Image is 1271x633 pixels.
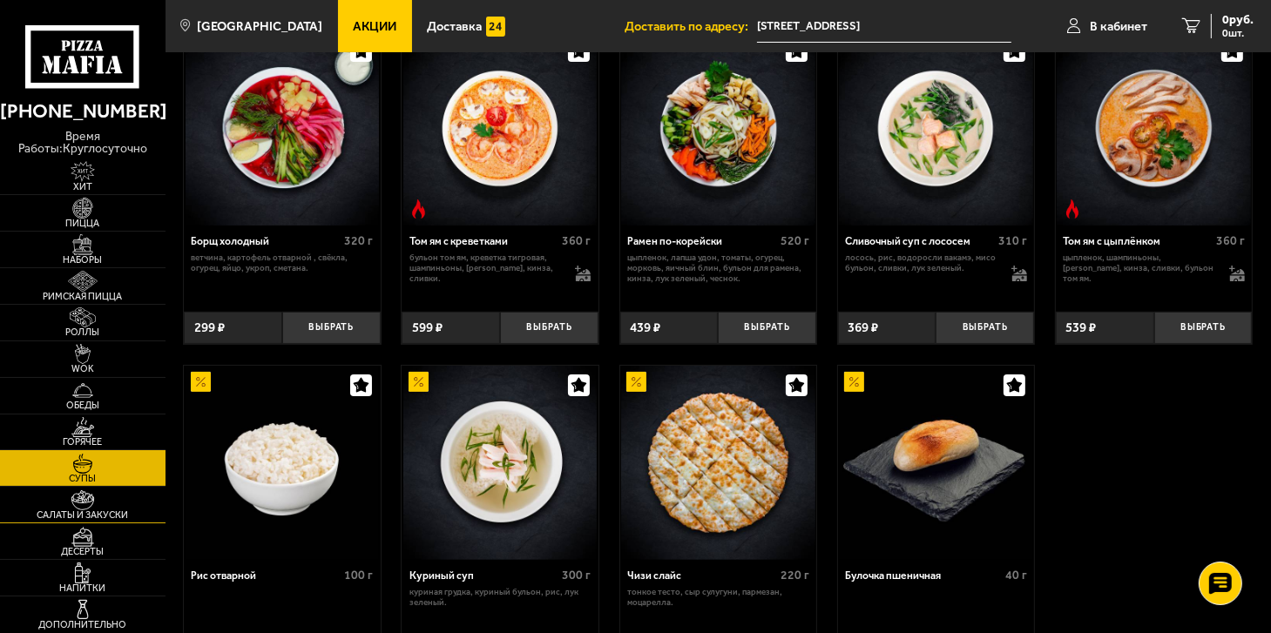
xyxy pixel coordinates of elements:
img: Акционный [844,372,864,392]
span: 300 г [562,568,591,582]
button: Выбрать [282,312,381,344]
img: Акционный [626,372,646,392]
img: Рис отварной [186,366,380,560]
img: Акционный [191,372,211,392]
div: Чизи слайс [627,569,776,582]
span: 220 г [781,568,809,582]
a: Рамен по-корейски [620,31,816,226]
img: 15daf4d41897b9f0e9f617042186c801.svg [486,17,506,37]
div: Борщ холодный [192,235,341,248]
span: В кабинет [1090,20,1147,33]
span: 299 ₽ [194,321,225,334]
img: Куриный суп [403,366,598,560]
img: Острое блюдо [409,199,429,219]
span: [GEOGRAPHIC_DATA] [198,20,323,33]
div: Рис отварной [192,569,341,582]
img: Борщ холодный [186,31,380,226]
span: улица Восстания, 32 [757,10,1011,43]
a: Острое блюдоТом ям с цыплёнком [1056,31,1252,226]
span: 369 ₽ [848,321,878,334]
img: Булочка пшеничная [839,366,1033,560]
span: 360 г [1216,233,1245,248]
button: Выбрать [718,312,816,344]
a: Сливочный суп с лососем [838,31,1034,226]
img: Сливочный суп с лососем [839,31,1033,226]
div: Сливочный суп с лососем [845,235,994,248]
img: Том ям с креветками [403,31,598,226]
input: Ваш адрес доставки [757,10,1011,43]
a: АкционныйРис отварной [184,366,380,560]
span: 0 руб. [1222,14,1254,26]
span: 40 г [1005,568,1027,582]
a: АкционныйЧизи слайс [620,366,816,560]
div: Куриный суп [409,569,558,582]
a: АкционныйКуриный суп [402,366,598,560]
span: 0 шт. [1222,28,1254,38]
p: цыпленок, лапша удон, томаты, огурец, морковь, яичный блин, бульон для рамена, кинза, лук зеленый... [627,253,809,284]
span: Акции [354,20,397,33]
img: Чизи слайс [621,366,815,560]
p: цыпленок, шампиньоны, [PERSON_NAME], кинза, сливки, бульон том ям. [1063,253,1216,284]
p: тонкое тесто, сыр сулугуни, пармезан, моцарелла. [627,587,809,608]
a: Острое блюдоТом ям с креветками [402,31,598,226]
div: Рамен по-корейски [627,235,776,248]
p: бульон том ям, креветка тигровая, шампиньоны, [PERSON_NAME], кинза, сливки. [409,253,563,284]
img: Рамен по-корейски [621,31,815,226]
p: ветчина, картофель отварной , свёкла, огурец, яйцо, укроп, сметана. [192,253,374,273]
span: 100 г [344,568,373,582]
span: 320 г [344,233,373,248]
span: Доставить по адресу: [625,20,757,33]
p: лосось, рис, водоросли вакамэ, мисо бульон, сливки, лук зеленый. [845,253,998,273]
div: Том ям с креветками [409,235,558,248]
span: 439 ₽ [630,321,660,334]
button: Выбрать [936,312,1034,344]
a: АкционныйБулочка пшеничная [838,366,1034,560]
p: куриная грудка, куриный бульон, рис, лук зеленый. [409,587,592,608]
div: Том ям с цыплёнком [1063,235,1212,248]
span: 310 г [998,233,1027,248]
button: Выбрать [1154,312,1253,344]
a: Борщ холодный [184,31,380,226]
button: Выбрать [500,312,598,344]
span: 599 ₽ [412,321,443,334]
span: Доставка [428,20,483,33]
img: Острое блюдо [1063,199,1083,219]
img: Акционный [409,372,429,392]
span: 520 г [781,233,809,248]
img: Том ям с цыплёнком [1057,31,1251,226]
span: 539 ₽ [1066,321,1097,334]
div: Булочка пшеничная [845,569,1001,582]
span: 360 г [562,233,591,248]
